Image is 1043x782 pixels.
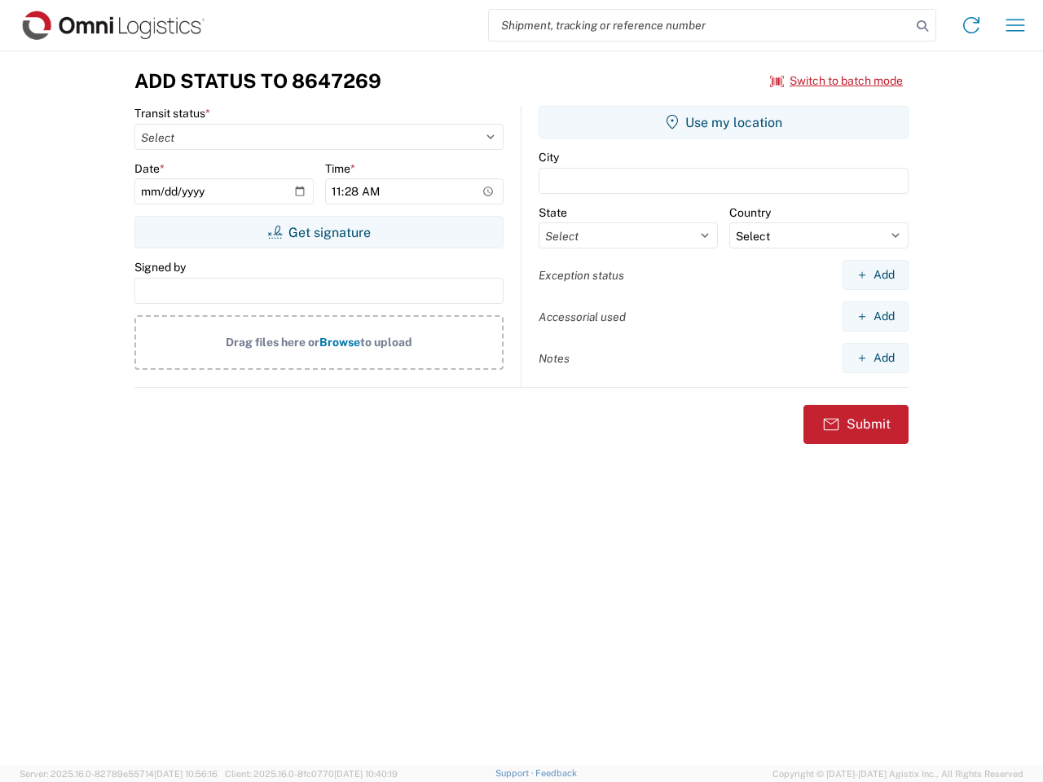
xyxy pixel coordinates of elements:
[843,260,909,290] button: Add
[535,768,577,778] a: Feedback
[843,301,909,332] button: Add
[489,10,911,41] input: Shipment, tracking or reference number
[539,268,624,283] label: Exception status
[729,205,771,220] label: Country
[134,260,186,275] label: Signed by
[770,68,903,94] button: Switch to batch mode
[539,351,570,366] label: Notes
[803,405,909,444] button: Submit
[226,336,319,349] span: Drag files here or
[539,106,909,138] button: Use my location
[539,205,567,220] label: State
[539,150,559,165] label: City
[539,310,626,324] label: Accessorial used
[134,69,381,93] h3: Add Status to 8647269
[772,767,1023,781] span: Copyright © [DATE]-[DATE] Agistix Inc., All Rights Reserved
[843,343,909,373] button: Add
[360,336,412,349] span: to upload
[495,768,536,778] a: Support
[325,161,355,176] label: Time
[134,161,165,176] label: Date
[225,769,398,779] span: Client: 2025.16.0-8fc0770
[134,106,210,121] label: Transit status
[154,769,218,779] span: [DATE] 10:56:16
[134,216,504,248] button: Get signature
[334,769,398,779] span: [DATE] 10:40:19
[20,769,218,779] span: Server: 2025.16.0-82789e55714
[319,336,360,349] span: Browse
